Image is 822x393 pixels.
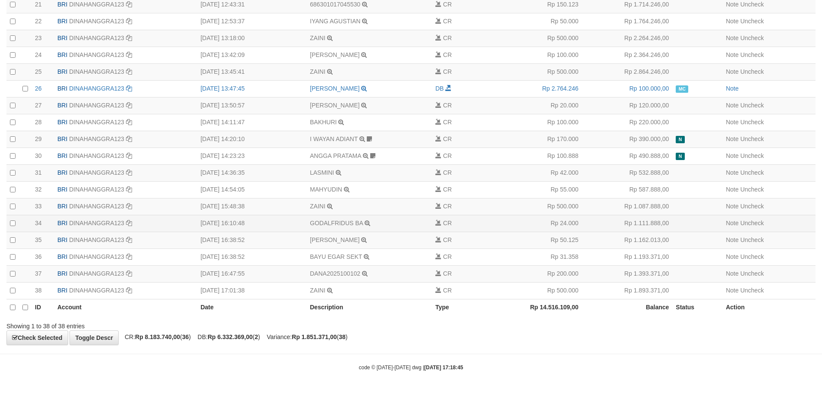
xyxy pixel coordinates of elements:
strong: 38 [339,333,346,340]
span: BRI [57,270,67,277]
td: [DATE] 14:20:10 [197,131,307,148]
td: [DATE] 17:01:38 [197,282,307,299]
strong: Rp 8.183.740,00 [135,333,180,340]
a: Uncheck [740,253,764,260]
th: Date [197,299,307,316]
a: Note [726,169,739,176]
a: Copy DINAHANGGRA123 to clipboard [126,169,132,176]
a: Note [726,85,739,92]
a: Copy DINAHANGGRA123 to clipboard [126,287,132,294]
td: [DATE] 15:48:38 [197,198,307,215]
a: Copy DINAHANGGRA123 to clipboard [126,102,132,109]
a: Uncheck [740,220,764,226]
span: Manually Checked by: aafzefaya [676,85,688,93]
span: BRI [57,1,67,8]
span: Has Note [676,153,684,160]
a: Copy DINAHANGGRA123 to clipboard [126,220,132,226]
td: Rp 2.364.246,00 [582,47,673,63]
a: Note [726,253,739,260]
span: 25 [35,68,42,75]
td: Rp 120.000,00 [582,97,673,114]
a: Uncheck [740,102,764,109]
td: [DATE] 14:11:47 [197,114,307,131]
a: DINAHANGGRA123 [69,186,124,193]
a: Copy DINAHANGGRA123 to clipboard [126,203,132,210]
a: DINAHANGGRA123 [69,169,124,176]
a: Uncheck [740,135,764,142]
td: [DATE] 14:36:35 [197,164,307,181]
a: Note [726,220,739,226]
a: Uncheck [740,203,764,210]
th: Status [672,299,722,316]
a: Copy DINAHANGGRA123 to clipboard [126,18,132,25]
span: 37 [35,270,42,277]
a: DINAHANGGRA123 [69,236,124,243]
span: CR [443,102,452,109]
a: [PERSON_NAME] [310,102,359,109]
a: Uncheck [740,35,764,41]
a: Copy DINAHANGGRA123 to clipboard [126,253,132,260]
a: Note [726,102,739,109]
td: Rp 50.125 [485,232,582,248]
span: BRI [57,102,67,109]
td: Rp 500.000 [485,198,582,215]
span: BRI [57,152,67,159]
td: Rp 1.764.246,00 [582,13,673,30]
span: CR [443,169,452,176]
td: Rp 390.000,00 [582,131,673,148]
strong: [DATE] 17:18:45 [424,365,463,371]
span: 22 [35,18,42,25]
td: [DATE] 16:38:52 [197,232,307,248]
td: Rp 532.888,00 [582,164,673,181]
strong: Rp 6.332.369,00 [208,333,252,340]
a: DINAHANGGRA123 [69,270,124,277]
span: 27 [35,102,42,109]
a: DINAHANGGRA123 [69,253,124,260]
a: DINAHANGGRA123 [69,152,124,159]
a: Note [726,51,739,58]
a: DINAHANGGRA123 [69,18,124,25]
td: Rp 1.162.013,00 [582,232,673,248]
a: BAYU EGAR SEKT [310,253,362,260]
a: Uncheck [740,236,764,243]
span: BRI [57,253,67,260]
a: Check Selected [6,330,68,345]
a: IYANG AGUSTIAN [310,18,360,25]
th: Description [306,299,432,316]
a: Note [726,270,739,277]
a: ZAINI [310,203,325,210]
span: BRI [57,119,67,126]
div: Showing 1 to 38 of 38 entries [6,318,336,330]
td: Rp 55.000 [485,181,582,198]
span: BRI [57,68,67,75]
span: BRI [57,35,67,41]
td: [DATE] 13:42:09 [197,47,307,63]
a: Uncheck [740,186,764,193]
td: [DATE] 13:50:57 [197,97,307,114]
a: Uncheck [740,18,764,25]
span: BRI [57,287,67,294]
span: CR [443,203,452,210]
a: ZAINI [310,68,325,75]
span: 29 [35,135,42,142]
a: Uncheck [740,51,764,58]
td: Rp 500.000 [485,63,582,80]
span: 34 [35,220,42,226]
a: I WAYAN ADIANT [310,135,358,142]
a: [PERSON_NAME] [310,236,359,243]
span: 26 [35,85,42,92]
a: DINAHANGGRA123 [69,119,124,126]
a: DINAHANGGRA123 [69,287,124,294]
a: Toggle Descr [69,330,119,345]
td: Rp 587.888,00 [582,181,673,198]
a: Copy DINAHANGGRA123 to clipboard [126,186,132,193]
span: BRI [57,85,67,92]
span: 21 [35,1,42,8]
td: [DATE] 14:54:05 [197,181,307,198]
td: [DATE] 14:23:23 [197,148,307,164]
td: Rp 1.393.371,00 [582,265,673,282]
a: LASMINI [310,169,334,176]
span: BRI [57,186,67,193]
td: [DATE] 16:38:52 [197,248,307,265]
td: [DATE] 16:47:55 [197,265,307,282]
